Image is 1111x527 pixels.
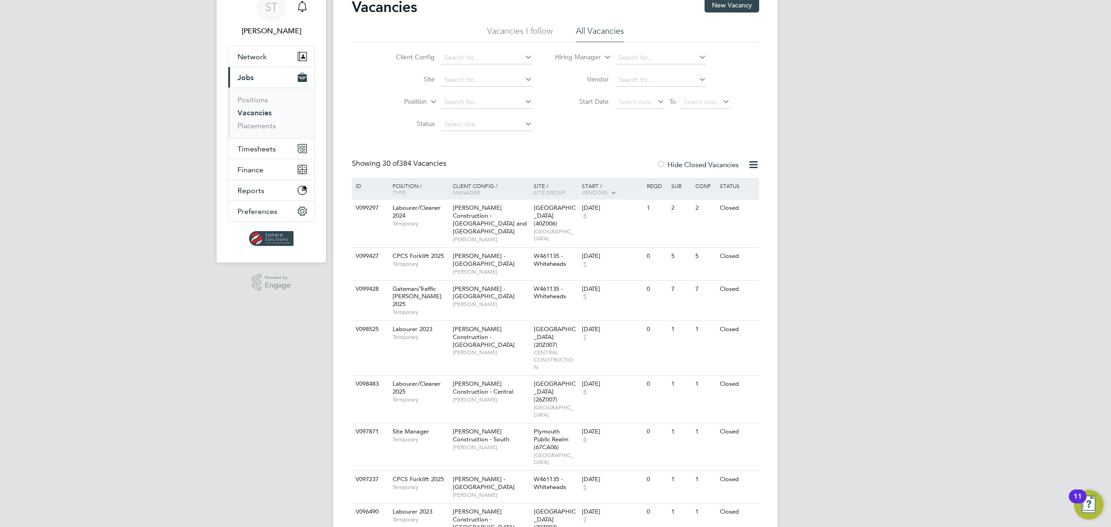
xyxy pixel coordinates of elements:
[393,333,448,341] span: Temporary
[237,108,272,117] a: Vacancies
[228,67,314,88] button: Jobs
[644,503,668,521] div: 0
[534,228,578,242] span: [GEOGRAPHIC_DATA]
[582,380,642,388] div: [DATE]
[393,325,432,333] span: Labourer 2023
[453,285,515,301] span: [PERSON_NAME] - [GEOGRAPHIC_DATA]
[669,471,693,488] div: 1
[393,475,444,483] span: CPCS Forklift 2025
[669,200,693,217] div: 2
[265,282,291,289] span: Engage
[353,200,386,217] div: V099297
[693,471,717,488] div: 1
[582,212,588,220] span: 6
[534,452,578,466] span: [GEOGRAPHIC_DATA]
[693,200,717,217] div: 2
[669,178,693,194] div: Sub
[693,281,717,298] div: 7
[228,25,315,37] span: Selin Thomas
[1074,496,1082,508] div: 11
[718,423,758,440] div: Closed
[531,178,580,200] div: Site /
[393,260,448,268] span: Temporary
[393,436,448,443] span: Temporary
[393,204,441,220] span: Labourer/Cleaner 2024
[237,73,254,82] span: Jobs
[534,252,566,268] span: W461135 - Whiteheads
[693,376,717,393] div: 1
[393,252,444,260] span: CPCS Forklift 2025
[534,404,578,418] span: [GEOGRAPHIC_DATA]
[582,204,642,212] div: [DATE]
[693,423,717,440] div: 1
[374,97,427,107] label: Position
[450,178,531,200] div: Client Config /
[669,503,693,521] div: 1
[441,74,532,87] input: Search for...
[534,285,566,301] span: W461135 - Whiteheads
[669,321,693,338] div: 1
[453,268,529,276] span: [PERSON_NAME]
[669,281,693,298] div: 7
[693,321,717,338] div: 1
[249,231,294,246] img: spheresolutions-logo-retina.png
[693,248,717,265] div: 5
[582,508,642,516] div: [DATE]
[453,252,515,268] span: [PERSON_NAME] - [GEOGRAPHIC_DATA]
[669,423,693,440] div: 1
[693,178,717,194] div: Conf
[534,475,566,491] span: W461135 - Whiteheads
[453,188,480,196] span: Manager
[580,178,644,201] div: Start /
[393,427,429,435] span: Site Manager
[353,503,386,521] div: V096490
[534,380,576,403] span: [GEOGRAPHIC_DATA] (26Z007)
[237,121,276,130] a: Placements
[441,51,532,64] input: Search for...
[228,180,314,201] button: Reports
[453,444,529,451] span: [PERSON_NAME]
[353,248,386,265] div: V099427
[453,427,509,443] span: [PERSON_NAME] Construction - South
[381,119,435,128] label: Status
[718,376,758,393] div: Closed
[393,220,448,227] span: Temporary
[352,159,448,169] div: Showing
[534,204,576,227] span: [GEOGRAPHIC_DATA] (40Z006)
[669,376,693,393] div: 1
[582,483,588,491] span: 5
[582,326,642,333] div: [DATE]
[441,96,532,109] input: Search for...
[393,483,448,491] span: Temporary
[382,159,446,168] span: 384 Vacancies
[644,281,668,298] div: 0
[582,260,588,268] span: 5
[534,349,578,370] span: CENTRAL CONSTRUCTION
[237,95,268,104] a: Positions
[265,1,278,13] span: ST
[353,178,386,194] div: ID
[265,274,291,282] span: Powered by
[548,53,601,62] label: Hiring Manager
[393,508,432,515] span: Labourer 2023
[237,52,267,61] span: Network
[582,428,642,436] div: [DATE]
[718,471,758,488] div: Closed
[718,248,758,265] div: Closed
[693,503,717,521] div: 1
[453,491,529,499] span: [PERSON_NAME]
[228,231,315,246] a: Go to home page
[534,188,565,196] span: Site Group
[615,51,706,64] input: Search for...
[718,321,758,338] div: Closed
[718,200,758,217] div: Closed
[582,285,642,293] div: [DATE]
[555,97,609,106] label: Start Date
[669,248,693,265] div: 5
[228,201,314,221] button: Preferences
[441,118,532,131] input: Select one
[393,396,448,403] span: Temporary
[228,88,314,138] div: Jobs
[718,178,758,194] div: Status
[382,159,399,168] span: 30 of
